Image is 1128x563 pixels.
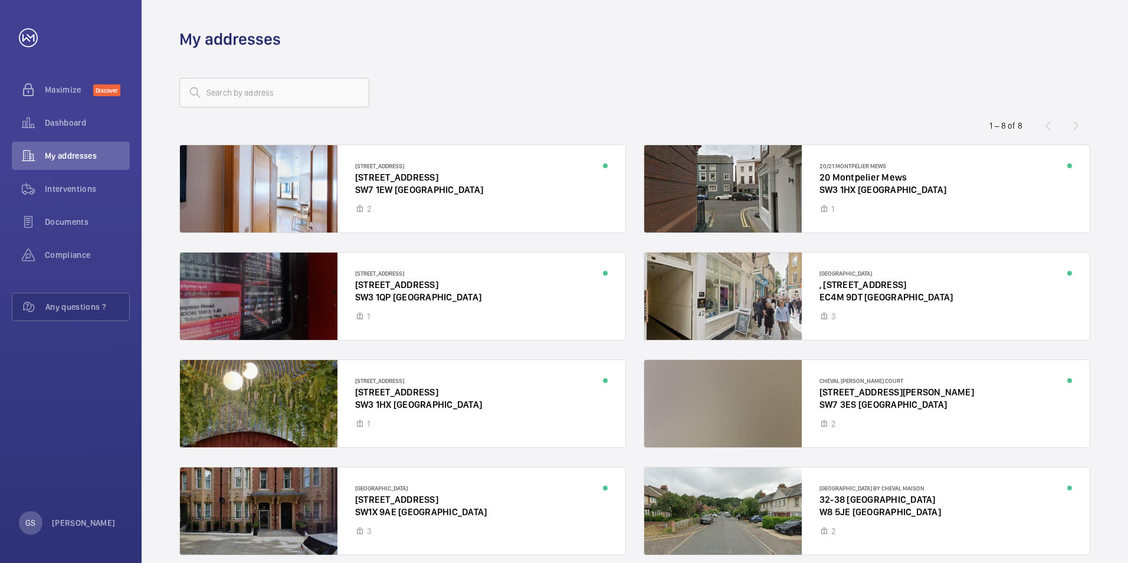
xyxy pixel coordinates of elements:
p: GS [25,517,35,529]
p: [PERSON_NAME] [52,517,116,529]
span: Discover [93,84,120,96]
span: Interventions [45,183,130,195]
span: Any questions ? [45,301,129,313]
span: Maximize [45,84,93,96]
div: 1 – 8 of 8 [989,120,1022,132]
span: My addresses [45,150,130,162]
span: Dashboard [45,117,130,129]
input: Search by address [179,78,369,107]
span: Documents [45,216,130,228]
h1: My addresses [179,28,281,50]
span: Compliance [45,249,130,261]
